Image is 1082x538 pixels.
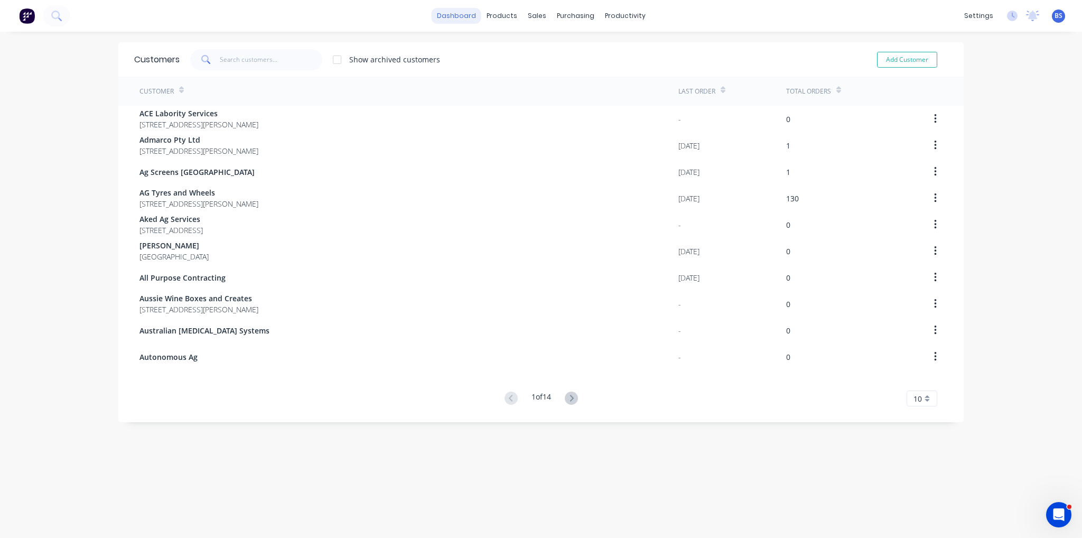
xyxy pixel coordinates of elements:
[139,214,203,225] span: Aked Ag Services
[139,134,258,145] span: Admarco Pty Ltd
[786,140,790,151] div: 1
[139,325,269,336] span: Australian [MEDICAL_DATA] Systems
[139,293,258,304] span: Aussie Wine Boxes and Creates
[786,325,790,336] div: 0
[600,8,651,24] div: productivity
[139,166,255,178] span: Ag Screens [GEOGRAPHIC_DATA]
[139,145,258,156] span: [STREET_ADDRESS][PERSON_NAME]
[786,299,790,310] div: 0
[481,8,523,24] div: products
[139,251,209,262] span: [GEOGRAPHIC_DATA]
[19,8,35,24] img: Factory
[678,114,681,125] div: -
[678,166,699,178] div: [DATE]
[139,240,209,251] span: [PERSON_NAME]
[913,393,922,404] span: 10
[678,219,681,230] div: -
[1046,502,1071,527] iframe: Intercom live chat
[678,246,699,257] div: [DATE]
[678,87,715,96] div: Last Order
[139,272,226,283] span: All Purpose Contracting
[552,8,600,24] div: purchasing
[786,114,790,125] div: 0
[349,54,440,65] div: Show archived customers
[959,8,999,24] div: settings
[523,8,552,24] div: sales
[531,391,551,406] div: 1 of 14
[786,87,831,96] div: Total Orders
[139,87,174,96] div: Customer
[786,246,790,257] div: 0
[139,351,198,363] span: Autonomous Ag
[678,140,699,151] div: [DATE]
[786,166,790,178] div: 1
[220,49,323,70] input: Search customers...
[786,219,790,230] div: 0
[139,198,258,209] span: [STREET_ADDRESS][PERSON_NAME]
[134,53,180,66] div: Customers
[1055,11,1062,21] span: BS
[786,351,790,363] div: 0
[139,108,258,119] span: ACE Labority Services
[678,193,699,204] div: [DATE]
[678,272,699,283] div: [DATE]
[139,119,258,130] span: [STREET_ADDRESS][PERSON_NAME]
[786,193,799,204] div: 130
[139,304,258,315] span: [STREET_ADDRESS][PERSON_NAME]
[877,52,937,68] button: Add Customer
[432,8,481,24] a: dashboard
[678,325,681,336] div: -
[139,225,203,236] span: [STREET_ADDRESS]
[139,187,258,198] span: AG Tyres and Wheels
[678,351,681,363] div: -
[678,299,681,310] div: -
[786,272,790,283] div: 0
